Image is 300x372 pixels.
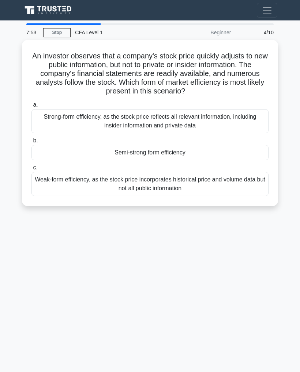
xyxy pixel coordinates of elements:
[31,109,269,133] div: Strong-form efficiency, as the stock price reflects all relevant information, including insider i...
[71,25,171,40] div: CFA Level 1
[22,25,43,40] div: 7:53
[33,164,37,170] span: c.
[31,172,269,196] div: Weak-form efficiency, as the stock price incorporates historical price and volume data but not al...
[31,145,269,160] div: Semi-strong form efficiency
[43,28,71,37] a: Stop
[171,25,235,40] div: Beginner
[33,101,38,108] span: a.
[33,137,38,143] span: b.
[235,25,278,40] div: 4/10
[257,3,277,18] button: Toggle navigation
[31,51,269,96] h5: An investor observes that a company's stock price quickly adjusts to new public information, but ...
